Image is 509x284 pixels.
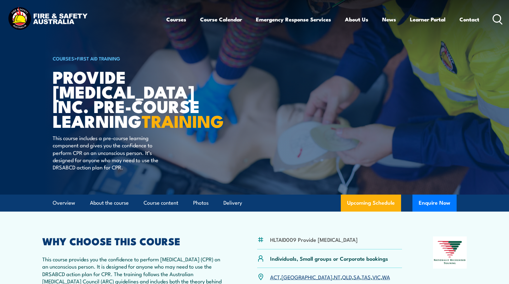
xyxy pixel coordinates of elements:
[270,255,388,262] p: Individuals, Small groups or Corporate bookings
[200,11,242,28] a: Course Calendar
[345,11,368,28] a: About Us
[77,55,120,62] a: First Aid Training
[433,236,467,269] img: Nationally Recognised Training logo.
[256,11,331,28] a: Emergency Response Services
[193,195,209,211] a: Photos
[362,273,371,281] a: TAS
[223,195,242,211] a: Delivery
[270,273,390,281] p: , , , , , , ,
[53,54,209,62] h6: >
[53,195,75,211] a: Overview
[353,273,360,281] a: SA
[410,11,446,28] a: Learner Portal
[459,11,479,28] a: Contact
[53,55,74,62] a: COURSES
[90,195,129,211] a: About the course
[53,134,168,171] p: This course includes a pre-course learning component and gives you the confidence to perform CPR ...
[142,107,224,133] strong: TRAINING
[382,11,396,28] a: News
[382,273,390,281] a: WA
[42,236,227,245] h2: WHY CHOOSE THIS COURSE
[281,273,332,281] a: [GEOGRAPHIC_DATA]
[144,195,178,211] a: Course content
[53,69,209,128] h1: Provide [MEDICAL_DATA] inc. Pre-course Learning
[270,273,280,281] a: ACT
[342,273,352,281] a: QLD
[166,11,186,28] a: Courses
[270,236,358,243] li: HLTAID009 Provide [MEDICAL_DATA]
[334,273,340,281] a: NT
[372,273,381,281] a: VIC
[341,195,401,212] a: Upcoming Schedule
[412,195,457,212] button: Enquire Now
